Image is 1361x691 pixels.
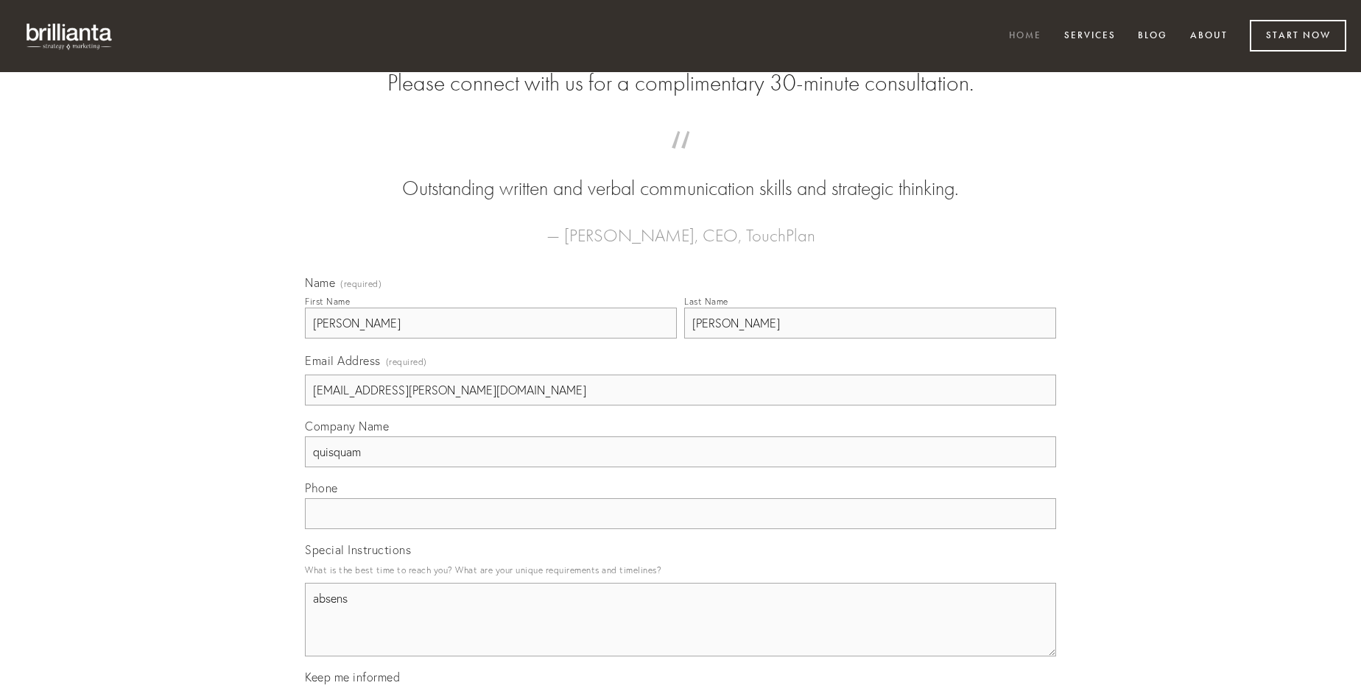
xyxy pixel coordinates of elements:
[340,280,381,288] span: (required)
[305,353,381,368] span: Email Address
[1250,20,1346,52] a: Start Now
[1181,24,1237,49] a: About
[328,146,1033,203] blockquote: Outstanding written and verbal communication skills and strategic thinking.
[1128,24,1177,49] a: Blog
[305,419,389,433] span: Company Name
[305,296,350,307] div: First Name
[15,15,125,57] img: brillianta - research, strategy, marketing
[305,542,411,557] span: Special Instructions
[305,670,400,684] span: Keep me informed
[305,481,338,495] span: Phone
[305,69,1056,97] h2: Please connect with us for a complimentary 30-minute consultation.
[1055,24,1125,49] a: Services
[328,203,1033,250] figcaption: — [PERSON_NAME], CEO, TouchPlan
[305,583,1056,656] textarea: absens
[999,24,1051,49] a: Home
[386,352,427,372] span: (required)
[305,275,335,290] span: Name
[684,296,728,307] div: Last Name
[305,560,1056,580] p: What is the best time to reach you? What are your unique requirements and timelines?
[328,146,1033,174] span: “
